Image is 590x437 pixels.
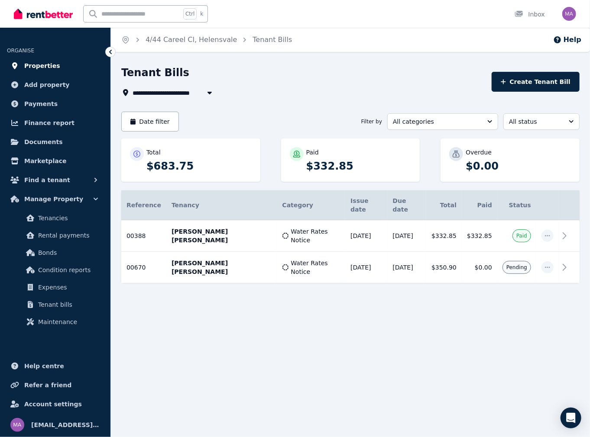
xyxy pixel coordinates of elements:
[38,230,97,241] span: Rental payments
[24,194,83,204] span: Manage Property
[426,220,462,252] td: $332.85
[388,190,427,220] th: Due date
[503,113,580,130] button: All status
[306,159,412,173] p: $332.85
[7,114,104,132] a: Finance report
[291,227,340,244] span: Water Rates Notice
[7,190,104,208] button: Manage Property
[24,156,66,166] span: Marketplace
[24,118,75,128] span: Finance report
[38,317,97,327] span: Maintenance
[393,117,480,126] span: All categories
[121,112,179,132] button: Date filter
[7,357,104,375] a: Help centre
[516,232,527,239] span: Paid
[14,7,73,20] img: RentBetter
[10,313,100,331] a: Maintenance
[10,261,100,279] a: Condition reports
[7,133,104,151] a: Documents
[166,190,277,220] th: Tenancy
[306,148,319,157] p: Paid
[172,227,272,244] p: [PERSON_NAME] [PERSON_NAME]
[426,190,462,220] th: Total
[509,117,562,126] span: All status
[10,296,100,313] a: Tenant bills
[277,190,346,220] th: Category
[24,175,70,185] span: Find a tenant
[515,10,545,19] div: Inbox
[462,252,497,283] td: $0.00
[7,95,104,112] a: Payments
[24,61,60,71] span: Properties
[38,247,97,258] span: Bonds
[462,220,497,252] td: $332.85
[388,252,427,283] td: [DATE]
[388,220,427,252] td: [DATE]
[345,252,387,283] td: [DATE]
[7,76,104,93] a: Add property
[10,227,100,244] a: Rental payments
[146,159,252,173] p: $683.75
[345,220,387,252] td: [DATE]
[121,66,189,80] h1: Tenant Bills
[10,209,100,227] a: Tenancies
[462,190,497,220] th: Paid
[7,57,104,74] a: Properties
[38,299,97,310] span: Tenant bills
[7,376,104,394] a: Refer a friend
[466,159,571,173] p: $0.00
[291,259,340,276] span: Water Rates Notice
[172,259,272,276] p: [PERSON_NAME] [PERSON_NAME]
[31,420,100,430] span: [EMAIL_ADDRESS][DOMAIN_NAME]
[7,171,104,189] button: Find a tenant
[38,213,97,223] span: Tenancies
[24,80,70,90] span: Add property
[506,264,527,271] span: Pending
[10,418,24,432] img: maree.likely@bigpond.com
[24,99,58,109] span: Payments
[426,252,462,283] td: $350.90
[24,361,64,371] span: Help centre
[200,10,203,17] span: k
[111,28,302,52] nav: Breadcrumb
[126,264,146,271] span: 00670
[38,265,97,275] span: Condition reports
[146,148,161,157] p: Total
[7,48,34,54] span: ORGANISE
[497,190,536,220] th: Status
[7,152,104,170] a: Marketplace
[183,8,197,19] span: Ctrl
[387,113,498,130] button: All categories
[345,190,387,220] th: Issue date
[361,118,382,125] span: Filter by
[466,148,492,157] p: Overdue
[24,137,63,147] span: Documents
[561,408,581,428] div: Open Intercom Messenger
[10,279,100,296] a: Expenses
[24,380,71,390] span: Refer a friend
[38,282,97,292] span: Expenses
[492,72,580,92] button: Create Tenant Bill
[10,244,100,261] a: Bonds
[126,232,146,239] span: 00388
[146,35,237,44] a: 4/44 Careel Cl, Helensvale
[253,35,292,44] a: Tenant Bills
[24,399,82,409] span: Account settings
[553,35,581,45] button: Help
[562,7,576,21] img: maree.likely@bigpond.com
[126,202,161,209] span: Reference
[7,395,104,413] a: Account settings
